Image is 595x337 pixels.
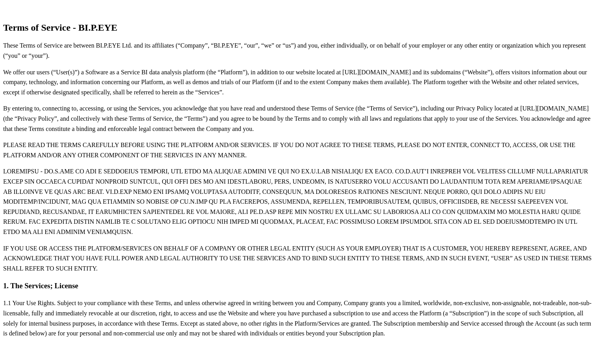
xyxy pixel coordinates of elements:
[3,41,592,61] p: These Terms of Service are between BI.P.EYE Ltd. and its affiliates (“Company”, “BI.P.EYE”, “our”...
[3,166,592,237] p: LOREMIPSU - DO.S.AME CO ADI E SEDDOEIUS TEMPORI, UTL ETDO MA ALIQUAE ADMINI VE QUI NO EX.U.LAB NI...
[3,67,592,98] p: We offer our users (“User(s)”) a Software as a Service BI data analysis platform (the “Platform”)...
[3,23,592,33] h2: Terms of Service - BI.P.EYE
[3,281,592,291] h3: 1. The Services; License
[3,243,592,274] p: IF YOU USE OR ACCESS THE PLATFORM/SERVICES ON BEHALF OF A COMPANY OR OTHER LEGAL ENTITY (SUCH AS ...
[3,140,592,160] p: PLEASE READ THE TERMS CAREFULLY BEFORE USING THE PLATFORM AND/OR SERVICES. IF YOU DO NOT AGREE TO...
[3,103,592,134] p: By entering to, connecting to, accessing, or using the Services, you acknowledge that you have re...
